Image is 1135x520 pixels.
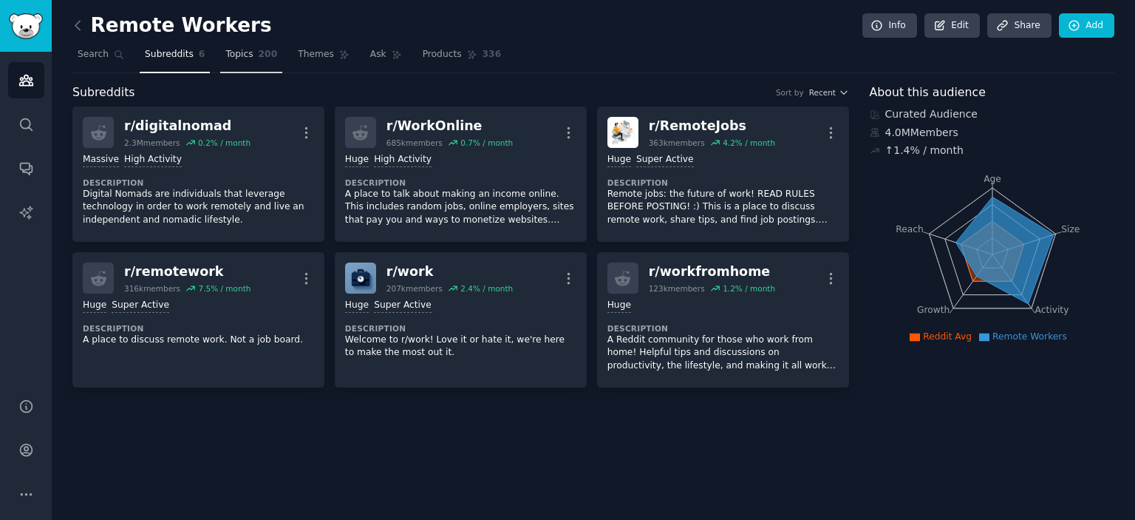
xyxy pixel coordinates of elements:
div: Sort by [776,87,804,98]
a: Ask [365,43,407,73]
div: 685k members [386,138,443,148]
p: Digital Nomads are individuals that leverage technology in order to work remotely and live an ind... [83,188,314,227]
dt: Description [345,323,576,334]
div: r/ WorkOnline [386,117,513,135]
span: Recent [809,87,836,98]
div: 2.3M members [124,138,180,148]
div: r/ digitalnomad [124,117,250,135]
div: 123k members [649,283,705,294]
img: RemoteJobs [607,117,638,148]
a: Edit [924,13,980,38]
div: r/ RemoteJobs [649,117,775,135]
div: 363k members [649,138,705,148]
div: Super Active [112,299,169,313]
dt: Description [607,323,839,334]
dt: Description [83,178,314,188]
h2: Remote Workers [72,14,272,38]
span: Subreddits [145,48,194,61]
img: GummySearch logo [9,13,43,39]
span: 6 [199,48,205,61]
a: r/WorkOnline685kmembers0.7% / monthHugeHigh ActivityDescriptionA place to talk about making an in... [335,107,587,242]
a: Topics200 [220,43,282,73]
div: Curated Audience [870,107,1115,122]
tspan: Reach [896,223,924,234]
div: r/ workfromhome [649,263,775,281]
span: Remote Workers [992,331,1067,342]
div: Super Active [374,299,432,313]
div: 1.2 % / month [723,283,775,294]
span: 200 [259,48,278,61]
div: Huge [83,299,106,313]
a: RemoteJobsr/RemoteJobs363kmembers4.2% / monthHugeSuper ActiveDescriptionRemote jobs: the future o... [597,107,849,242]
div: Huge [345,153,369,167]
div: Huge [607,153,631,167]
div: High Activity [374,153,432,167]
a: Add [1059,13,1114,38]
div: 316k members [124,283,180,294]
span: Products [423,48,462,61]
p: Welcome to r/work! Love it or hate it, we're here to make the most out it. [345,334,576,359]
tspan: Activity [1035,305,1068,315]
span: Reddit Avg [923,331,972,342]
a: r/digitalnomad2.3Mmembers0.2% / monthMassiveHigh ActivityDescriptionDigital Nomads are individual... [72,107,324,242]
div: High Activity [124,153,182,167]
span: Search [78,48,109,61]
p: A place to talk about making an income online. This includes random jobs, online employers, sites... [345,188,576,227]
div: 7.5 % / month [198,283,250,294]
span: Subreddits [72,84,135,102]
tspan: Age [984,174,1001,184]
tspan: Size [1061,223,1080,234]
a: Search [72,43,129,73]
a: r/workfromhome123kmembers1.2% / monthHugeDescriptionA Reddit community for those who work from ho... [597,252,849,388]
div: Massive [83,153,119,167]
div: Super Active [636,153,694,167]
a: Share [987,13,1051,38]
div: ↑ 1.4 % / month [885,143,964,158]
div: 2.4 % / month [460,283,513,294]
dt: Description [607,178,839,188]
p: A place to discuss remote work. Not a job board. [83,334,314,347]
div: Huge [607,299,631,313]
p: Remote jobs: the future of work! READ RULES BEFORE POSTING! :) This is a place to discuss remote ... [607,188,839,227]
button: Recent [809,87,849,98]
div: 0.7 % / month [460,138,513,148]
div: r/ work [386,263,513,281]
dt: Description [83,323,314,334]
a: Info [862,13,917,38]
span: Themes [298,48,334,61]
span: 336 [483,48,502,61]
a: Products336 [417,43,506,73]
tspan: Growth [917,305,950,315]
dt: Description [345,178,576,188]
a: Subreddits6 [140,43,210,73]
div: Huge [345,299,369,313]
span: Topics [225,48,253,61]
a: r/remotework316kmembers7.5% / monthHugeSuper ActiveDescriptionA place to discuss remote work. Not... [72,252,324,388]
img: work [345,263,376,294]
div: r/ remotework [124,263,250,281]
div: 0.2 % / month [198,138,250,148]
span: Ask [370,48,386,61]
div: 4.0M Members [870,125,1115,141]
a: workr/work207kmembers2.4% / monthHugeSuper ActiveDescriptionWelcome to r/work! Love it or hate it... [335,252,587,388]
p: A Reddit community for those who work from home! Helpful tips and discussions on productivity, th... [607,334,839,373]
a: Themes [293,43,355,73]
div: 4.2 % / month [723,138,775,148]
span: About this audience [870,84,986,102]
div: 207k members [386,283,443,294]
